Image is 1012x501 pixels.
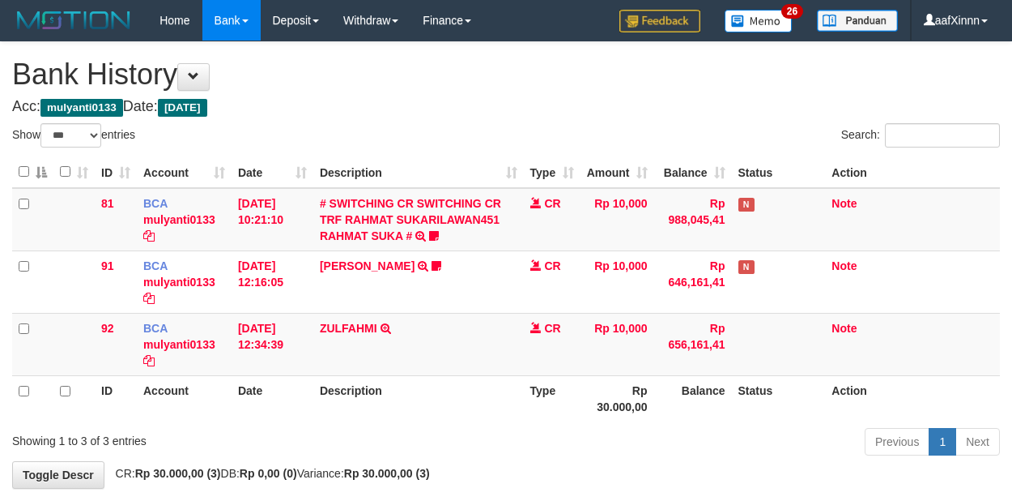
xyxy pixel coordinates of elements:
label: Show entries [12,123,135,148]
img: Button%20Memo.svg [725,10,793,32]
th: Account [137,375,232,422]
th: Type [524,375,580,422]
th: Description: activate to sort column ascending [313,156,524,188]
span: CR: DB: Variance: [108,467,430,480]
th: Rp 30.000,00 [580,375,654,422]
td: [DATE] 12:16:05 [232,250,313,313]
th: Status [732,375,826,422]
strong: Rp 30.000,00 (3) [344,467,430,480]
span: BCA [143,259,168,272]
div: Showing 1 to 3 of 3 entries [12,426,410,449]
th: ID [95,375,137,422]
th: Date [232,375,313,422]
a: mulyanti0133 [143,213,215,226]
th: Status [732,156,826,188]
a: Copy mulyanti0133 to clipboard [143,292,155,305]
strong: Rp 30.000,00 (3) [135,467,221,480]
td: Rp 10,000 [580,250,654,313]
th: Amount: activate to sort column ascending [580,156,654,188]
span: Has Note [738,198,755,212]
a: Copy mulyanti0133 to clipboard [143,354,155,367]
th: : activate to sort column descending [12,156,53,188]
a: mulyanti0133 [143,338,215,351]
span: 26 [781,4,803,19]
span: CR [544,197,560,210]
select: Showentries [40,123,101,148]
span: CR [544,322,560,335]
span: Has Note [738,260,755,274]
span: 81 [101,197,114,210]
th: : activate to sort column ascending [53,156,95,188]
a: Note [831,322,857,335]
a: Toggle Descr [12,461,104,489]
a: mulyanti0133 [143,276,215,289]
td: Rp 646,161,41 [654,250,732,313]
span: 91 [101,259,114,272]
td: Rp 988,045,41 [654,188,732,251]
span: mulyanti0133 [40,99,123,117]
input: Search: [885,123,1000,148]
th: Account: activate to sort column ascending [137,156,232,188]
a: Previous [865,428,929,456]
th: Action [825,375,1000,422]
h1: Bank History [12,58,1000,91]
a: ZULFAHMI [320,322,377,335]
a: Note [831,197,857,210]
th: Balance: activate to sort column ascending [654,156,732,188]
span: CR [544,259,560,272]
td: [DATE] 12:34:39 [232,313,313,375]
label: Search: [841,123,1000,148]
a: Copy mulyanti0133 to clipboard [143,229,155,242]
td: [DATE] 10:21:10 [232,188,313,251]
img: Feedback.jpg [619,10,700,32]
span: BCA [143,197,168,210]
span: BCA [143,322,168,335]
a: Next [955,428,1000,456]
td: Rp 10,000 [580,313,654,375]
th: Balance [654,375,732,422]
strong: Rp 0,00 (0) [240,467,297,480]
td: Rp 656,161,41 [654,313,732,375]
th: Action [825,156,1000,188]
img: MOTION_logo.png [12,8,135,32]
a: [PERSON_NAME] [320,259,415,272]
span: [DATE] [158,99,207,117]
a: Note [831,259,857,272]
th: Description [313,375,524,422]
span: 92 [101,322,114,335]
img: panduan.png [817,10,898,32]
th: Type: activate to sort column ascending [524,156,580,188]
th: Date: activate to sort column ascending [232,156,313,188]
a: 1 [929,428,956,456]
th: ID: activate to sort column ascending [95,156,137,188]
td: Rp 10,000 [580,188,654,251]
a: # SWITCHING CR SWITCHING CR TRF RAHMAT SUKARILAWAN451 RAHMAT SUKA # [320,197,501,242]
h4: Acc: Date: [12,99,1000,115]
